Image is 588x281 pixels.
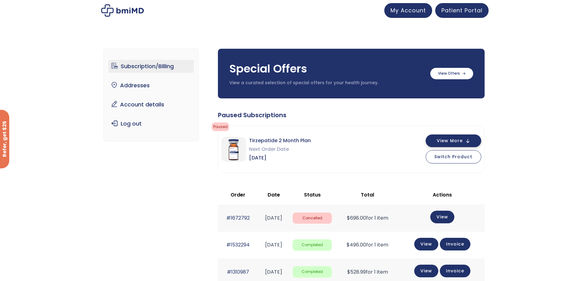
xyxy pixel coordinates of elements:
a: #1310987 [227,268,249,275]
a: My Account [384,3,432,18]
a: #1672792 [226,214,250,221]
td: for 1 item [335,205,400,231]
a: Invoice [440,265,470,277]
a: Subscription/Billing [108,60,194,73]
button: View More [426,134,481,147]
nav: Account pages [103,49,199,141]
a: Invoice [440,238,470,250]
span: 496.00 [347,241,366,248]
span: 698.00 [347,214,366,221]
span: Cancelled [293,213,332,224]
span: Completed [293,266,332,278]
div: Paused Subscriptions [218,111,485,119]
p: View a curated selection of special offers for your health journey. [229,80,424,86]
a: Addresses [108,79,194,92]
a: View [430,211,454,223]
h3: Special Offers [229,61,424,76]
span: $ [347,268,350,275]
span: My Account [390,6,426,14]
span: Date [268,191,280,198]
time: [DATE] [265,268,282,275]
span: 528.99 [347,268,366,275]
a: Account details [108,98,194,111]
span: Status [304,191,321,198]
span: View More [437,139,463,143]
span: Order [231,191,245,198]
a: Patient Portal [435,3,489,18]
span: Completed [293,239,332,251]
span: Paused [212,122,229,131]
span: $ [347,241,350,248]
span: Switch Product [434,154,472,160]
span: Actions [433,191,452,198]
td: for 1 item [335,232,400,258]
button: Switch Product [426,150,481,163]
img: My account [101,4,144,17]
time: [DATE] [265,214,282,221]
a: Log out [108,117,194,130]
span: Patient Portal [441,6,482,14]
span: $ [347,214,350,221]
a: View [414,238,438,250]
time: [DATE] [265,241,282,248]
a: #1532294 [226,241,250,248]
span: Total [361,191,374,198]
a: View [414,265,438,277]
